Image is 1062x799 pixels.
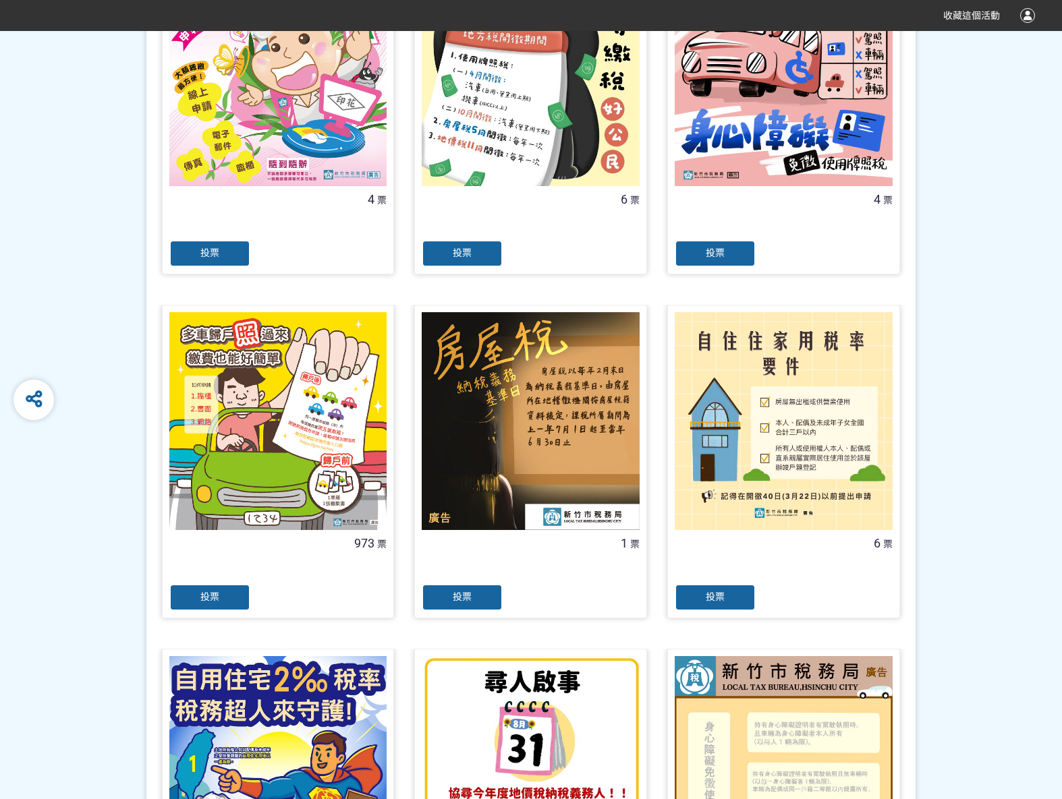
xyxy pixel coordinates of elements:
span: 票 [377,195,387,206]
a: 1票投票 [414,305,647,618]
span: 票 [883,195,893,206]
span: 4 [874,192,881,206]
span: 投票 [706,591,725,602]
span: 973 [354,536,374,550]
span: 票 [630,539,640,550]
span: 6 [621,192,627,206]
span: 4 [368,192,374,206]
span: 1 [621,536,627,550]
span: 票 [630,195,640,206]
a: 973票投票 [162,305,395,618]
span: 收藏這個活動 [943,10,1000,21]
span: 投票 [453,591,472,602]
span: 票 [883,539,893,550]
a: 6票投票 [667,305,900,618]
span: 投票 [706,247,725,258]
span: 6 [874,536,881,550]
span: 投票 [200,247,219,258]
span: 投票 [453,247,472,258]
span: 投票 [200,591,219,602]
span: 票 [377,539,387,550]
